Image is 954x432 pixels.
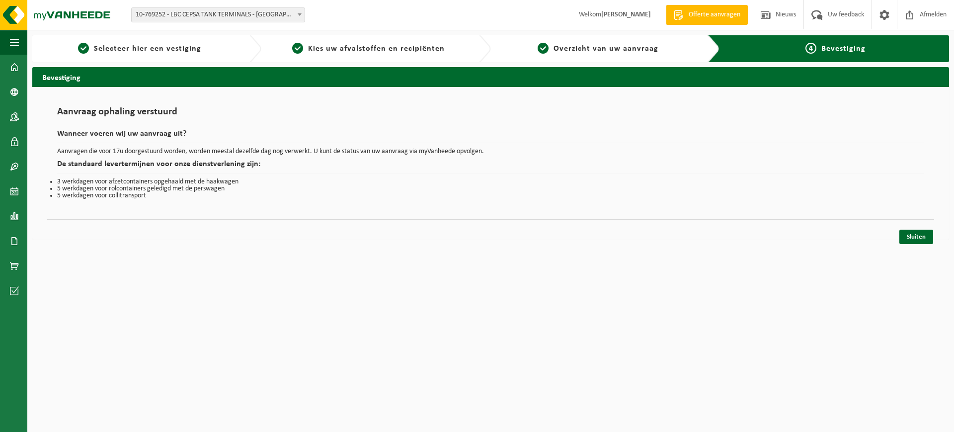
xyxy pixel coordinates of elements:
[37,43,241,55] a: 1Selecteer hier een vestiging
[57,178,924,185] li: 3 werkdagen voor afzetcontainers opgehaald met de haakwagen
[132,8,305,22] span: 10-769252 - LBC CEPSA TANK TERMINALS - ANTWERPEN
[666,5,748,25] a: Offerte aanvragen
[899,230,933,244] a: Sluiten
[78,43,89,54] span: 1
[57,192,924,199] li: 5 werkdagen voor collitransport
[601,11,651,18] strong: [PERSON_NAME]
[57,107,924,122] h1: Aanvraag ophaling verstuurd
[538,43,549,54] span: 3
[57,148,924,155] p: Aanvragen die voor 17u doorgestuurd worden, worden meestal dezelfde dag nog verwerkt. U kunt de s...
[266,43,471,55] a: 2Kies uw afvalstoffen en recipiënten
[308,45,445,53] span: Kies uw afvalstoffen en recipiënten
[821,45,866,53] span: Bevestiging
[292,43,303,54] span: 2
[496,43,700,55] a: 3Overzicht van uw aanvraag
[57,185,924,192] li: 5 werkdagen voor rolcontainers geledigd met de perswagen
[32,67,949,86] h2: Bevestiging
[94,45,201,53] span: Selecteer hier een vestiging
[57,130,924,143] h2: Wanneer voeren wij uw aanvraag uit?
[686,10,743,20] span: Offerte aanvragen
[805,43,816,54] span: 4
[131,7,305,22] span: 10-769252 - LBC CEPSA TANK TERMINALS - ANTWERPEN
[57,160,924,173] h2: De standaard levertermijnen voor onze dienstverlening zijn:
[554,45,658,53] span: Overzicht van uw aanvraag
